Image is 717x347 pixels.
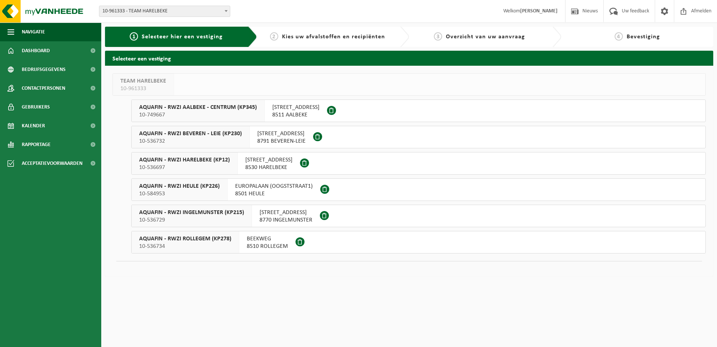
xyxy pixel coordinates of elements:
[142,34,223,40] span: Selecteer hier een vestiging
[235,183,313,190] span: EUROPALAAN (OOGSTSTRAAT1)
[22,98,50,116] span: Gebruikers
[139,164,230,171] span: 10-536697
[139,130,242,137] span: AQUAFIN - RWZI BEVEREN - LEIE (KP230)
[446,34,525,40] span: Overzicht van uw aanvraag
[257,130,306,137] span: [STREET_ADDRESS]
[615,32,623,41] span: 4
[120,85,166,92] span: 10-961333
[627,34,660,40] span: Bevestiging
[139,243,231,250] span: 10-536734
[139,216,244,224] span: 10-536729
[259,216,312,224] span: 8770 INGELMUNSTER
[22,116,45,135] span: Kalender
[131,126,706,148] button: AQUAFIN - RWZI BEVEREN - LEIE (KP230) 10-536732 [STREET_ADDRESS]8791 BEVEREN-LEIE
[245,164,292,171] span: 8530 HARELBEKE
[139,235,231,243] span: AQUAFIN - RWZI ROLLEGEM (KP278)
[139,156,230,164] span: AQUAFIN - RWZI HARELBEKE (KP12)
[257,137,306,145] span: 8791 BEVEREN-LEIE
[99,6,230,17] span: 10-961333 - TEAM HARELBEKE
[131,231,706,253] button: AQUAFIN - RWZI ROLLEGEM (KP278) 10-536734 BEEKWEG8510 ROLLEGEM
[259,209,312,216] span: [STREET_ADDRESS]
[22,41,50,60] span: Dashboard
[130,32,138,41] span: 1
[139,183,220,190] span: AQUAFIN - RWZI HEULE (KP226)
[270,32,278,41] span: 2
[120,77,166,85] span: TEAM HARELBEKE
[131,100,706,122] button: AQUAFIN - RWZI AALBEKE - CENTRUM (KP345) 10-749667 [STREET_ADDRESS]8511 AALBEKE
[22,135,51,154] span: Rapportage
[22,60,66,79] span: Bedrijfsgegevens
[245,156,292,164] span: [STREET_ADDRESS]
[235,190,313,198] span: 8501 HEULE
[22,79,65,98] span: Contactpersonen
[282,34,385,40] span: Kies uw afvalstoffen en recipiënten
[139,104,257,111] span: AQUAFIN - RWZI AALBEKE - CENTRUM (KP345)
[22,154,82,173] span: Acceptatievoorwaarden
[247,243,288,250] span: 8510 ROLLEGEM
[131,178,706,201] button: AQUAFIN - RWZI HEULE (KP226) 10-584953 EUROPALAAN (OOGSTSTRAAT1)8501 HEULE
[105,51,713,65] h2: Selecteer een vestiging
[434,32,442,41] span: 3
[272,104,319,111] span: [STREET_ADDRESS]
[139,111,257,119] span: 10-749667
[131,152,706,175] button: AQUAFIN - RWZI HARELBEKE (KP12) 10-536697 [STREET_ADDRESS]8530 HARELBEKE
[139,209,244,216] span: AQUAFIN - RWZI INGELMUNSTER (KP215)
[131,205,706,227] button: AQUAFIN - RWZI INGELMUNSTER (KP215) 10-536729 [STREET_ADDRESS]8770 INGELMUNSTER
[22,23,45,41] span: Navigatie
[139,190,220,198] span: 10-584953
[520,8,558,14] strong: [PERSON_NAME]
[247,235,288,243] span: BEEKWEG
[272,111,319,119] span: 8511 AALBEKE
[139,137,242,145] span: 10-536732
